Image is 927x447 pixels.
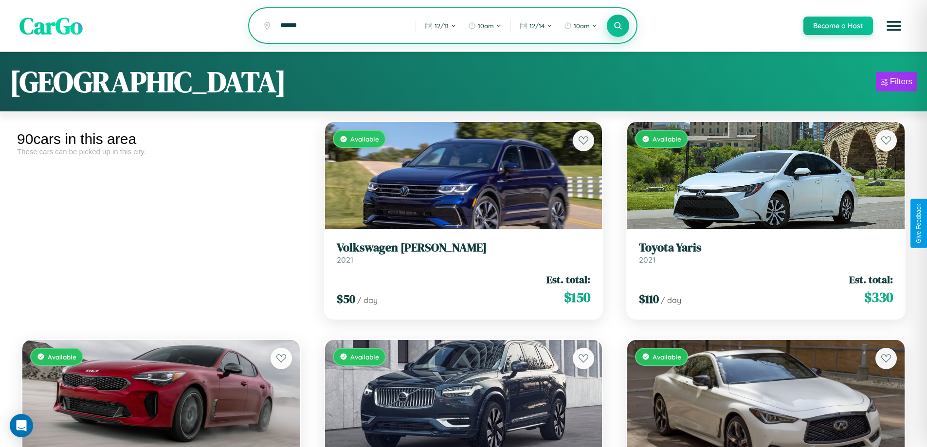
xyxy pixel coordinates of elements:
[17,131,305,147] div: 90 cars in this area
[661,295,681,305] span: / day
[337,291,355,307] span: $ 50
[420,18,461,34] button: 12/11
[639,241,893,255] h3: Toyota Yaris
[350,353,379,361] span: Available
[890,77,912,87] div: Filters
[864,287,893,307] span: $ 330
[653,353,681,361] span: Available
[803,17,873,35] button: Become a Host
[10,414,33,437] div: Open Intercom Messenger
[337,241,591,265] a: Volkswagen [PERSON_NAME]2021
[546,272,590,286] span: Est. total:
[849,272,893,286] span: Est. total:
[880,12,908,39] button: Open menu
[19,10,83,42] span: CarGo
[357,295,378,305] span: / day
[653,135,681,143] span: Available
[876,72,917,91] button: Filters
[574,22,590,30] span: 10am
[639,291,659,307] span: $ 110
[337,241,591,255] h3: Volkswagen [PERSON_NAME]
[337,255,353,265] span: 2021
[478,22,494,30] span: 10am
[48,353,76,361] span: Available
[529,22,545,30] span: 12 / 14
[350,135,379,143] span: Available
[10,62,286,102] h1: [GEOGRAPHIC_DATA]
[559,18,602,34] button: 10am
[515,18,557,34] button: 12/14
[639,255,655,265] span: 2021
[564,287,590,307] span: $ 150
[435,22,449,30] span: 12 / 11
[17,147,305,156] div: These cars can be picked up in this city.
[463,18,507,34] button: 10am
[639,241,893,265] a: Toyota Yaris2021
[915,204,922,243] div: Give Feedback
